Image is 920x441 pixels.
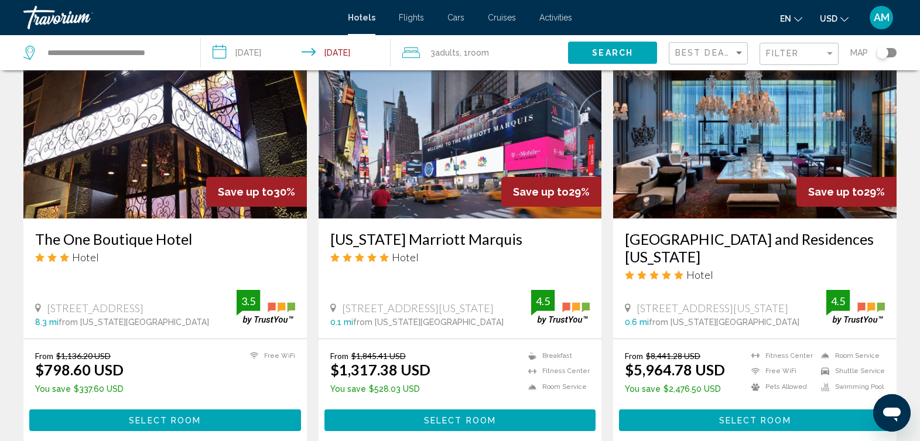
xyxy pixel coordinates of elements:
[719,416,791,425] span: Select Room
[23,31,307,218] img: Hotel image
[820,10,849,27] button: Change currency
[625,361,725,378] ins: $5,964.78 USD
[324,409,596,431] button: Select Room
[330,317,353,327] span: 0.1 mi
[330,230,590,248] a: [US_STATE] Marriott Marquis
[625,317,649,327] span: 0.6 mi
[745,367,815,377] li: Free WiFi
[29,409,301,431] button: Select Room
[808,186,864,198] span: Save up to
[649,317,799,327] span: from [US_STATE][GEOGRAPHIC_DATA]
[72,251,99,264] span: Hotel
[815,351,885,361] li: Room Service
[820,14,837,23] span: USD
[646,351,700,361] del: $8,441.28 USD
[874,12,890,23] span: AM
[435,48,460,57] span: Adults
[866,5,897,30] button: User Menu
[873,394,911,432] iframe: Button to launch messaging window
[625,351,643,361] span: From
[56,351,111,361] del: $1,136.20 USD
[868,47,897,58] button: Toggle map
[244,351,295,361] li: Free WiFi
[348,13,375,22] a: Hotels
[35,317,59,327] span: 8.3 mi
[330,361,430,378] ins: $1,317.38 USD
[796,177,897,207] div: 29%
[815,382,885,392] li: Swimming Pool
[501,177,601,207] div: 29%
[319,31,602,218] img: Hotel image
[637,302,788,314] span: [STREET_ADDRESS][US_STATE]
[468,48,489,57] span: Room
[619,412,891,425] a: Select Room
[35,361,124,378] ins: $798.60 USD
[59,317,209,327] span: from [US_STATE][GEOGRAPHIC_DATA]
[35,384,124,394] p: $337.60 USD
[826,290,885,324] img: trustyou-badge.svg
[35,384,71,394] span: You save
[330,384,366,394] span: You save
[780,14,791,23] span: en
[29,412,301,425] a: Select Room
[675,48,737,57] span: Best Deals
[342,302,494,314] span: [STREET_ADDRESS][US_STATE]
[568,42,657,63] button: Search
[539,13,572,22] a: Activities
[330,384,430,394] p: $528.03 USD
[424,416,496,425] span: Select Room
[201,35,390,70] button: Check-in date: Nov 21, 2025 Check-out date: Nov 25, 2025
[613,31,897,218] img: Hotel image
[447,13,464,22] a: Cars
[531,290,590,324] img: trustyou-badge.svg
[399,13,424,22] a: Flights
[35,230,295,248] a: The One Boutique Hotel
[625,384,661,394] span: You save
[23,6,336,29] a: Travorium
[35,251,295,264] div: 3 star Hotel
[488,13,516,22] a: Cruises
[237,290,295,324] img: trustyou-badge.svg
[815,367,885,377] li: Shuttle Service
[392,251,419,264] span: Hotel
[513,186,569,198] span: Save up to
[675,49,744,59] mat-select: Sort by
[47,302,143,314] span: [STREET_ADDRESS]
[766,49,799,58] span: Filter
[625,268,885,281] div: 5 star Hotel
[129,416,201,425] span: Select Room
[531,294,555,308] div: 4.5
[237,294,260,308] div: 3.5
[460,45,489,61] span: , 1
[353,317,504,327] span: from [US_STATE][GEOGRAPHIC_DATA]
[391,35,568,70] button: Travelers: 3 adults, 0 children
[686,268,713,281] span: Hotel
[330,251,590,264] div: 5 star Hotel
[625,230,885,265] a: [GEOGRAPHIC_DATA] and Residences [US_STATE]
[745,382,815,392] li: Pets Allowed
[430,45,460,61] span: 3
[35,351,53,361] span: From
[619,409,891,431] button: Select Room
[625,384,725,394] p: $2,476.50 USD
[850,45,868,61] span: Map
[522,367,590,377] li: Fitness Center
[780,10,802,27] button: Change language
[522,382,590,392] li: Room Service
[206,177,307,207] div: 30%
[760,42,839,66] button: Filter
[218,186,273,198] span: Save up to
[351,351,406,361] del: $1,845.41 USD
[330,351,348,361] span: From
